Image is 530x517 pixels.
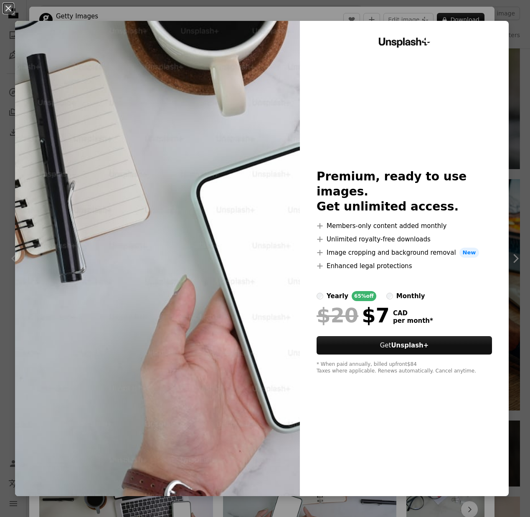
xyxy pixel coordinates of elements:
strong: Unsplash+ [391,342,429,349]
span: $20 [317,304,358,326]
button: GetUnsplash+ [317,336,492,355]
h2: Premium, ready to use images. Get unlimited access. [317,169,492,214]
li: Members-only content added monthly [317,221,492,231]
div: yearly [327,291,348,301]
li: Image cropping and background removal [317,248,492,258]
input: yearly65%off [317,293,323,299]
span: CAD [393,309,433,317]
div: * When paid annually, billed upfront $84 Taxes where applicable. Renews automatically. Cancel any... [317,361,492,375]
li: Unlimited royalty-free downloads [317,234,492,244]
span: per month * [393,317,433,324]
div: 65% off [352,291,376,301]
div: monthly [396,291,425,301]
li: Enhanced legal protections [317,261,492,271]
input: monthly [386,293,393,299]
span: New [459,248,479,258]
div: $7 [317,304,390,326]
